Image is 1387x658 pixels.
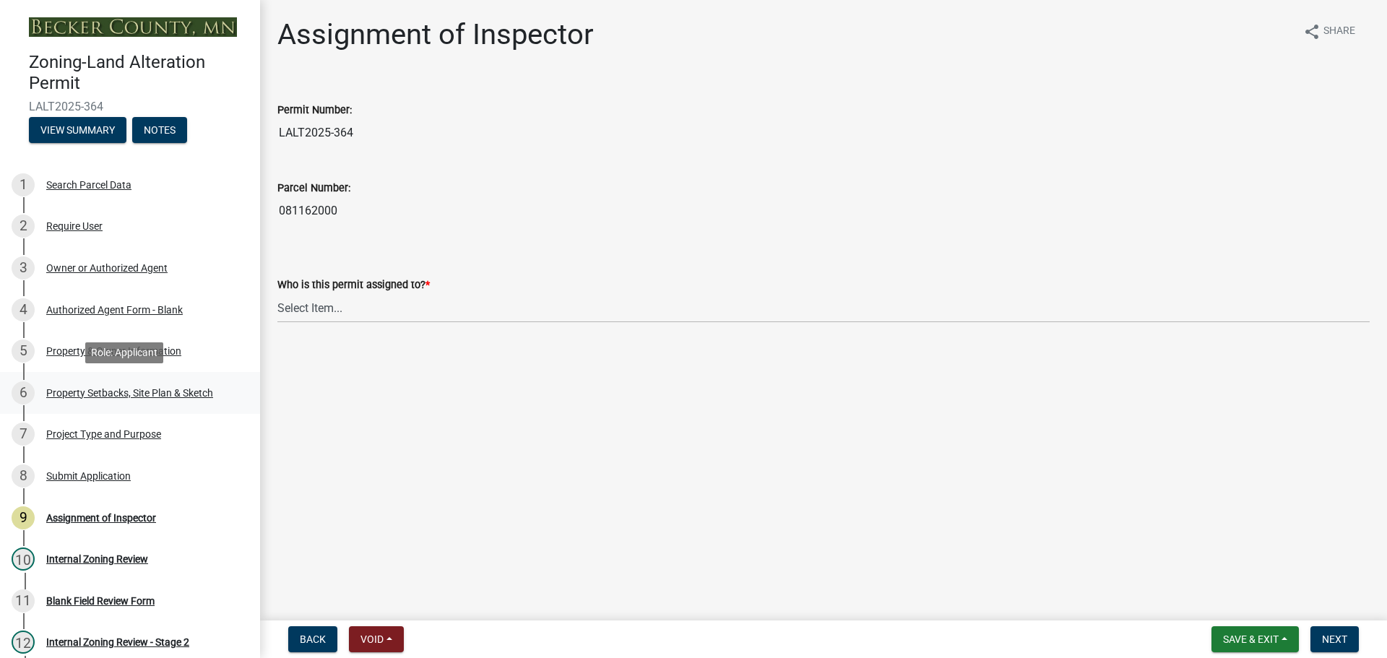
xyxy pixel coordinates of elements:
[300,633,326,645] span: Back
[1322,633,1347,645] span: Next
[12,381,35,404] div: 6
[12,215,35,238] div: 2
[277,17,594,52] h1: Assignment of Inspector
[29,100,231,113] span: LALT2025-364
[46,596,155,606] div: Blank Field Review Form
[29,125,126,137] wm-modal-confirm: Summary
[12,464,35,488] div: 8
[288,626,337,652] button: Back
[12,547,35,571] div: 10
[12,298,35,321] div: 4
[12,339,35,363] div: 5
[29,117,126,143] button: View Summary
[1223,633,1279,645] span: Save & Exit
[360,633,384,645] span: Void
[46,471,131,481] div: Submit Application
[12,256,35,280] div: 3
[132,117,187,143] button: Notes
[1303,23,1321,40] i: share
[29,17,237,37] img: Becker County, Minnesota
[12,173,35,196] div: 1
[46,305,183,315] div: Authorized Agent Form - Blank
[12,423,35,446] div: 7
[1310,626,1359,652] button: Next
[46,429,161,439] div: Project Type and Purpose
[46,180,131,190] div: Search Parcel Data
[277,280,430,290] label: Who is this permit assigned to?
[277,105,352,116] label: Permit Number:
[46,513,156,523] div: Assignment of Inspector
[1323,23,1355,40] span: Share
[132,125,187,137] wm-modal-confirm: Notes
[1292,17,1367,46] button: shareShare
[46,637,189,647] div: Internal Zoning Review - Stage 2
[277,183,350,194] label: Parcel Number:
[46,221,103,231] div: Require User
[12,589,35,612] div: 11
[12,631,35,654] div: 12
[29,52,249,94] h4: Zoning-Land Alteration Permit
[85,342,163,363] div: Role: Applicant
[46,554,148,564] div: Internal Zoning Review
[46,263,168,273] div: Owner or Authorized Agent
[46,388,213,398] div: Property Setbacks, Site Plan & Sketch
[12,506,35,529] div: 9
[349,626,404,652] button: Void
[46,346,181,356] div: Property & Owner Information
[1211,626,1299,652] button: Save & Exit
